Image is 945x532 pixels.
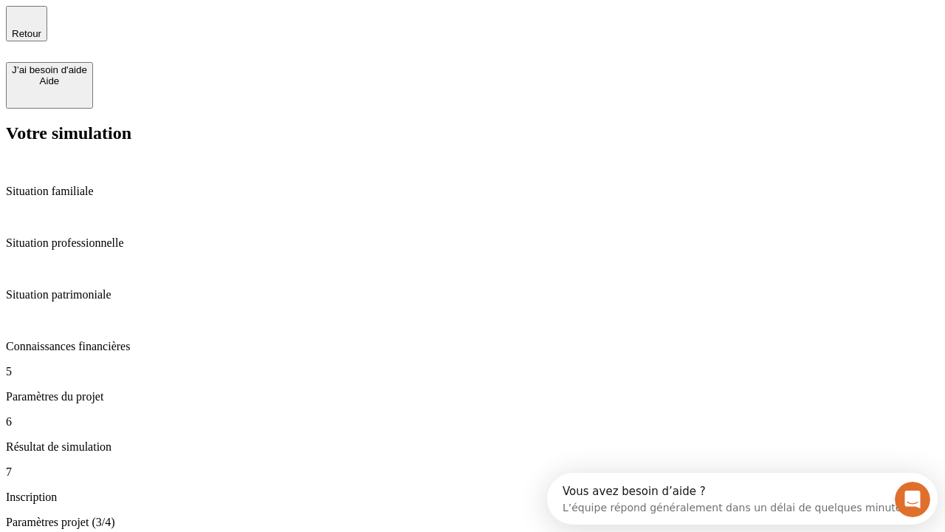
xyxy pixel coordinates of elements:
[6,465,939,479] p: 7
[12,64,87,75] div: J’ai besoin d'aide
[895,482,930,517] iframe: Intercom live chat
[6,491,939,504] p: Inscription
[6,185,939,198] p: Situation familiale
[6,365,939,378] p: 5
[6,123,939,143] h2: Votre simulation
[6,62,93,109] button: J’ai besoin d'aideAide
[547,473,938,525] iframe: Intercom live chat discovery launcher
[6,390,939,403] p: Paramètres du projet
[6,6,47,41] button: Retour
[6,415,939,429] p: 6
[16,13,363,24] div: Vous avez besoin d’aide ?
[6,6,407,47] div: Ouvrir le Messenger Intercom
[12,75,87,86] div: Aide
[12,28,41,39] span: Retour
[6,516,502,529] p: Paramètres projet (3/4)
[6,440,939,454] p: Résultat de simulation
[16,24,363,40] div: L’équipe répond généralement dans un délai de quelques minutes.
[6,340,939,353] p: Connaissances financières
[6,288,939,301] p: Situation patrimoniale
[6,236,939,250] p: Situation professionnelle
